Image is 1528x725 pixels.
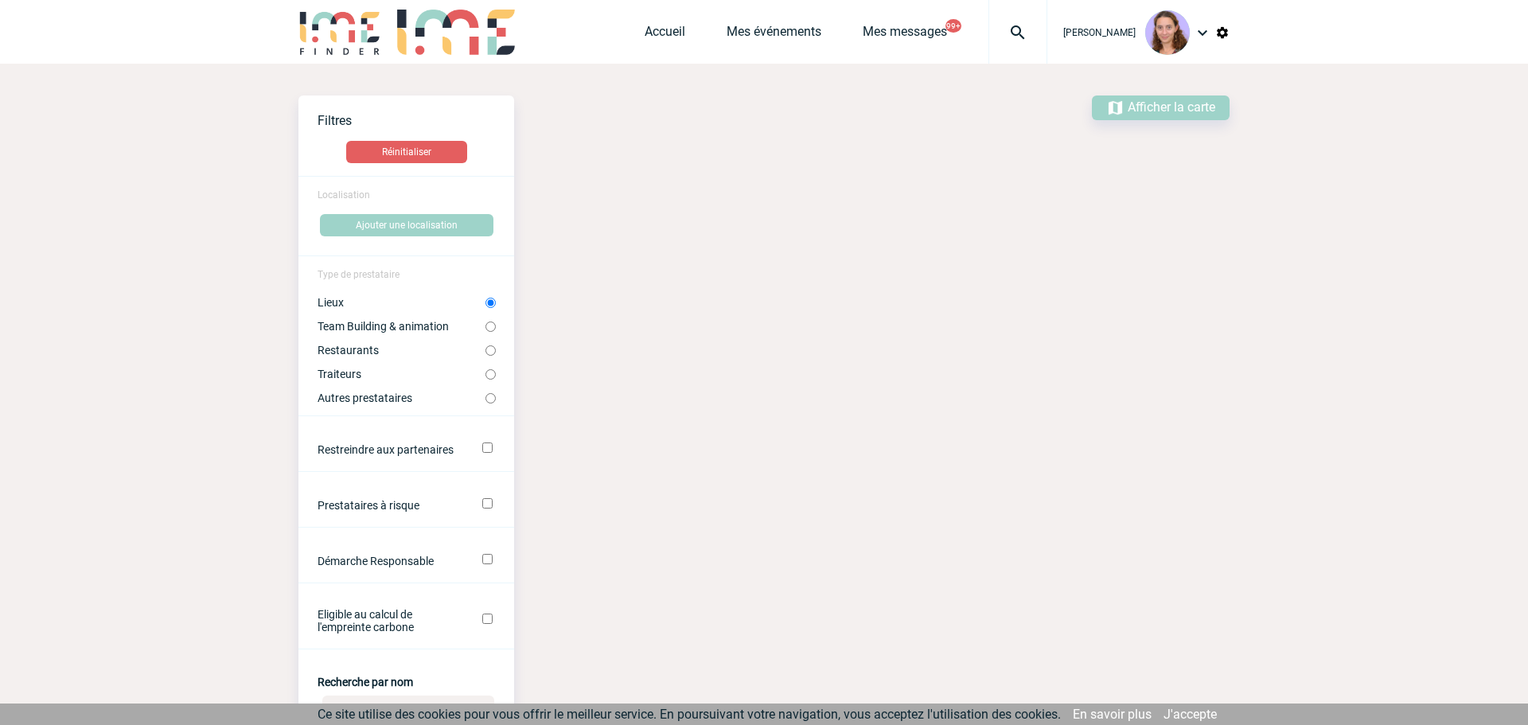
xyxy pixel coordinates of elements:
span: Type de prestataire [318,269,400,280]
label: Eligible au calcul de l'empreinte carbone [318,608,460,633]
label: Prestataires à risque [318,499,460,512]
button: Réinitialiser [346,141,467,163]
label: Team Building & animation [318,320,485,333]
label: Recherche par nom [318,676,413,688]
span: Ce site utilise des cookies pour vous offrir le meilleur service. En poursuivant votre navigation... [318,707,1061,722]
a: Mes événements [727,24,821,46]
label: Démarche Responsable [318,555,460,567]
span: Localisation [318,189,370,201]
label: Restreindre aux partenaires [318,443,460,456]
img: 101030-1.png [1145,10,1190,55]
label: Restaurants [318,344,485,357]
span: [PERSON_NAME] [1063,27,1136,38]
a: Mes messages [863,24,947,46]
a: En savoir plus [1073,707,1152,722]
button: 99+ [945,19,961,33]
label: Autres prestataires [318,392,485,404]
a: J'accepte [1164,707,1217,722]
button: Ajouter une localisation [320,214,493,236]
label: Lieux [318,296,485,309]
input: Démarche Responsable [482,554,493,564]
img: IME-Finder [298,10,381,55]
p: Filtres [318,113,514,128]
a: Réinitialiser [298,141,514,163]
span: Afficher la carte [1128,99,1215,115]
a: Accueil [645,24,685,46]
label: Traiteurs [318,368,485,380]
input: Eligible au calcul de l'empreinte carbone [482,614,493,624]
